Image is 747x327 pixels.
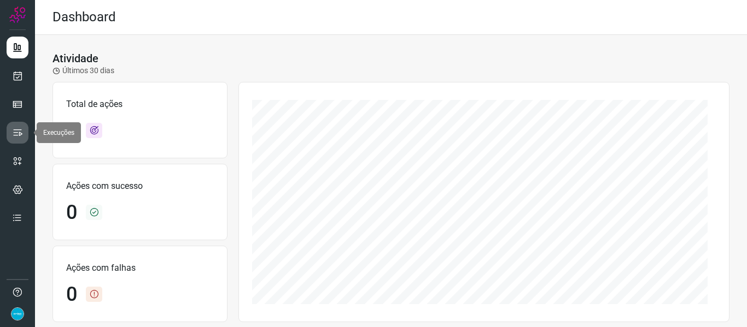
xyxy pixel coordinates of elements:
[66,201,77,224] h1: 0
[66,98,214,111] p: Total de ações
[11,307,24,320] img: 86fc21c22a90fb4bae6cb495ded7e8f6.png
[66,180,214,193] p: Ações com sucesso
[66,119,77,142] h1: 0
[52,9,116,25] h2: Dashboard
[9,7,26,23] img: Logo
[52,52,98,65] h3: Atividade
[52,65,114,76] p: Últimos 30 dias
[66,283,77,306] h1: 0
[66,261,214,275] p: Ações com falhas
[43,129,74,136] span: Execuções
